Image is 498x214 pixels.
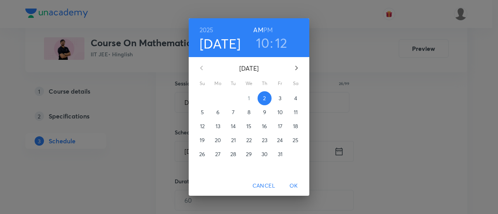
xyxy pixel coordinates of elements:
button: 6 [211,105,225,119]
button: 16 [258,119,272,133]
span: Th [258,80,272,87]
p: 30 [261,150,268,158]
span: We [242,80,256,87]
p: [DATE] [211,64,287,73]
button: 13 [211,119,225,133]
span: OK [284,181,303,191]
button: 7 [226,105,240,119]
p: 18 [293,122,298,130]
button: 27 [211,147,225,161]
button: 5 [195,105,209,119]
button: 30 [258,147,272,161]
button: OK [281,179,306,193]
button: 23 [258,133,272,147]
button: 19 [195,133,209,147]
button: [DATE] [200,35,241,52]
button: 3 [273,91,287,105]
p: 22 [246,136,252,144]
button: 12 [275,35,288,51]
span: Sa [289,80,303,87]
p: 14 [231,122,236,130]
button: 9 [258,105,272,119]
p: 26 [199,150,205,158]
button: 21 [226,133,240,147]
p: 3 [279,94,281,102]
p: 5 [201,108,204,116]
button: 17 [273,119,287,133]
button: 2025 [200,24,214,35]
p: 9 [263,108,266,116]
p: 21 [231,136,236,144]
p: 8 [247,108,251,116]
button: Cancel [249,179,278,193]
button: 22 [242,133,256,147]
span: Tu [226,80,240,87]
p: 12 [200,122,205,130]
button: 11 [289,105,303,119]
p: 20 [215,136,221,144]
button: 10 [256,35,270,51]
button: 10 [273,105,287,119]
span: Mo [211,80,225,87]
span: Cancel [253,181,275,191]
p: 7 [232,108,235,116]
p: 23 [262,136,267,144]
p: 27 [215,150,221,158]
button: 15 [242,119,256,133]
p: 6 [216,108,219,116]
button: 12 [195,119,209,133]
span: Su [195,80,209,87]
button: 8 [242,105,256,119]
p: 2 [263,94,266,102]
h3: : [270,35,273,51]
button: 24 [273,133,287,147]
button: 29 [242,147,256,161]
p: 24 [277,136,283,144]
button: 31 [273,147,287,161]
button: PM [263,24,273,35]
p: 29 [246,150,252,158]
button: 20 [211,133,225,147]
button: 2 [258,91,272,105]
p: 19 [200,136,205,144]
button: 4 [289,91,303,105]
p: 28 [230,150,236,158]
button: AM [253,24,263,35]
p: 16 [262,122,267,130]
button: 18 [289,119,303,133]
button: 25 [289,133,303,147]
button: 26 [195,147,209,161]
p: 17 [278,122,282,130]
p: 11 [294,108,298,116]
p: 15 [246,122,251,130]
span: Fr [273,80,287,87]
button: 14 [226,119,240,133]
p: 10 [277,108,283,116]
button: 28 [226,147,240,161]
p: 25 [293,136,298,144]
p: 4 [294,94,297,102]
p: 31 [278,150,282,158]
p: 13 [216,122,220,130]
